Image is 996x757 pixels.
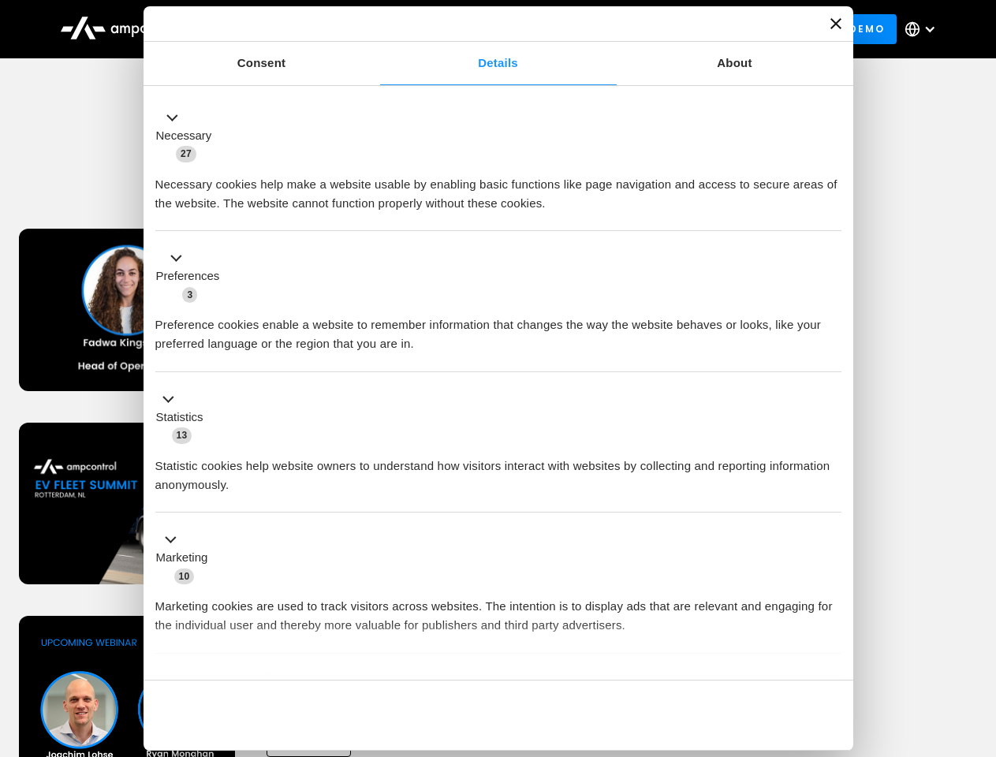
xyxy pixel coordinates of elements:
div: Necessary cookies help make a website usable by enabling basic functions like page navigation and... [155,163,841,213]
label: Preferences [156,267,220,285]
a: Consent [144,42,380,85]
button: Necessary (27) [155,108,222,163]
a: Details [380,42,617,85]
label: Marketing [156,549,208,567]
div: Statistic cookies help website owners to understand how visitors interact with websites by collec... [155,445,841,494]
span: 3 [182,287,197,303]
label: Necessary [156,127,212,145]
button: Statistics (13) [155,390,213,445]
span: 2 [260,673,275,689]
h1: Upcoming Webinars [19,159,978,197]
button: Preferences (3) [155,249,229,304]
label: Statistics [156,408,203,427]
div: Marketing cookies are used to track visitors across websites. The intention is to display ads tha... [155,585,841,635]
a: About [617,42,853,85]
span: 13 [172,427,192,443]
button: Okay [614,692,841,738]
span: 27 [176,146,196,162]
button: Unclassified (2) [155,671,285,691]
span: 10 [174,569,195,584]
button: Marketing (10) [155,531,218,586]
button: Close banner [830,18,841,29]
div: Preference cookies enable a website to remember information that changes the way the website beha... [155,304,841,353]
